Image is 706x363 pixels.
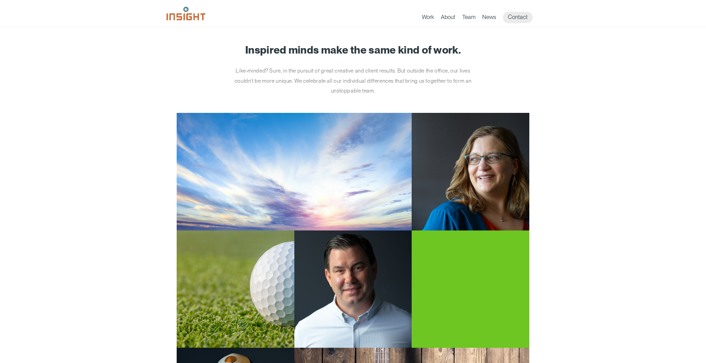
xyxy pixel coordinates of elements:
[422,14,434,23] a: Work
[503,12,533,23] a: Contact
[441,14,455,23] a: About
[177,113,529,230] a: Jill Smith
[482,14,496,23] a: News
[177,230,529,348] a: Roger Nolan
[422,12,540,23] nav: primary navigation menu
[177,44,529,56] h1: Inspired minds make the same kind of work.
[226,66,480,96] p: Like-minded? Sure, in the pursuit of great creative and client results. But outside the office, o...
[166,7,205,20] img: Insight Marketing Design
[294,230,412,348] img: Roger Nolan
[462,14,475,23] a: Team
[412,113,529,230] img: Jill Smith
